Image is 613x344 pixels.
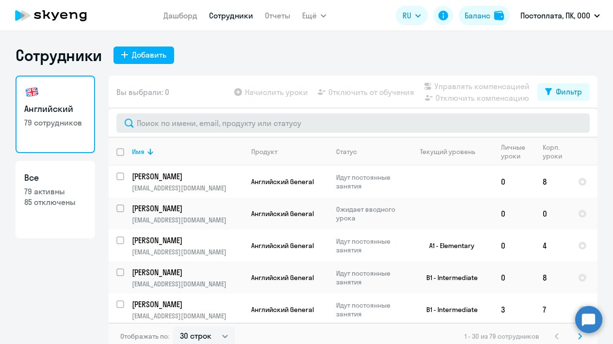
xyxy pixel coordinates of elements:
p: Постоплата, ПК, ООО [520,10,590,21]
p: [EMAIL_ADDRESS][DOMAIN_NAME] [132,312,243,320]
span: RU [403,10,411,21]
button: Ещё [302,6,326,25]
td: 7 [535,294,570,326]
div: Личные уроки [501,143,534,160]
span: Вы выбрали: 0 [116,86,169,98]
div: Баланс [465,10,490,21]
td: 4 [535,230,570,262]
div: Имя [132,147,145,156]
a: Все79 активны85 отключены [16,161,95,238]
p: [EMAIL_ADDRESS][DOMAIN_NAME] [132,248,243,256]
h3: Английский [24,103,86,115]
button: RU [396,6,428,25]
div: Статус [336,147,403,156]
p: 85 отключены [24,197,86,207]
a: [PERSON_NAME] [132,267,243,278]
img: english [24,84,40,100]
p: [PERSON_NAME] [132,235,242,246]
div: Текущий уровень [411,147,493,156]
p: [PERSON_NAME] [132,299,242,310]
td: 0 [493,198,535,230]
td: B1 - Intermediate [403,294,493,326]
a: Отчеты [265,11,290,20]
td: 8 [535,166,570,198]
p: 79 сотрудников [24,117,86,128]
input: Поиск по имени, email, продукту или статусу [116,113,590,133]
button: Добавить [113,47,174,64]
span: Английский General [251,273,314,282]
td: 3 [493,294,535,326]
a: Дашборд [163,11,197,20]
p: Идут постоянные занятия [336,269,403,286]
h3: Все [24,172,86,184]
button: Балансbalance [459,6,510,25]
div: Статус [336,147,357,156]
div: Имя [132,147,243,156]
div: Продукт [251,147,328,156]
span: Английский General [251,305,314,314]
div: Продукт [251,147,277,156]
a: [PERSON_NAME] [132,171,243,182]
span: 1 - 30 из 79 сотрудников [465,332,539,341]
p: [EMAIL_ADDRESS][DOMAIN_NAME] [132,216,243,224]
td: B1 - Intermediate [403,262,493,294]
span: Английский General [251,241,314,250]
td: 8 [535,262,570,294]
span: Отображать по: [120,332,169,341]
p: [PERSON_NAME] [132,203,242,214]
p: [PERSON_NAME] [132,171,242,182]
div: Текущий уровень [420,147,475,156]
p: Идут постоянные занятия [336,237,403,254]
a: [PERSON_NAME] [132,235,243,246]
span: Ещё [302,10,317,21]
img: balance [494,11,504,20]
div: Корп. уроки [543,143,564,160]
button: Фильтр [537,83,590,101]
div: Добавить [132,49,166,61]
p: [PERSON_NAME] [132,267,242,278]
a: Английский79 сотрудников [16,76,95,153]
div: Фильтр [556,86,582,97]
div: Корп. уроки [543,143,570,160]
p: 79 активны [24,186,86,197]
a: Сотрудники [209,11,253,20]
p: [EMAIL_ADDRESS][DOMAIN_NAME] [132,184,243,192]
div: Личные уроки [501,143,528,160]
td: A1 - Elementary [403,230,493,262]
p: [EMAIL_ADDRESS][DOMAIN_NAME] [132,280,243,288]
h1: Сотрудники [16,46,102,65]
td: 0 [535,198,570,230]
td: 0 [493,166,535,198]
button: Постоплата, ПК, ООО [516,4,605,27]
p: Ожидает вводного урока [336,205,403,222]
p: Идут постоянные занятия [336,301,403,318]
a: [PERSON_NAME] [132,203,243,214]
span: Английский General [251,209,314,218]
td: 0 [493,262,535,294]
span: Английский General [251,177,314,186]
a: [PERSON_NAME] [132,299,243,310]
p: Идут постоянные занятия [336,173,403,190]
td: 0 [493,230,535,262]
